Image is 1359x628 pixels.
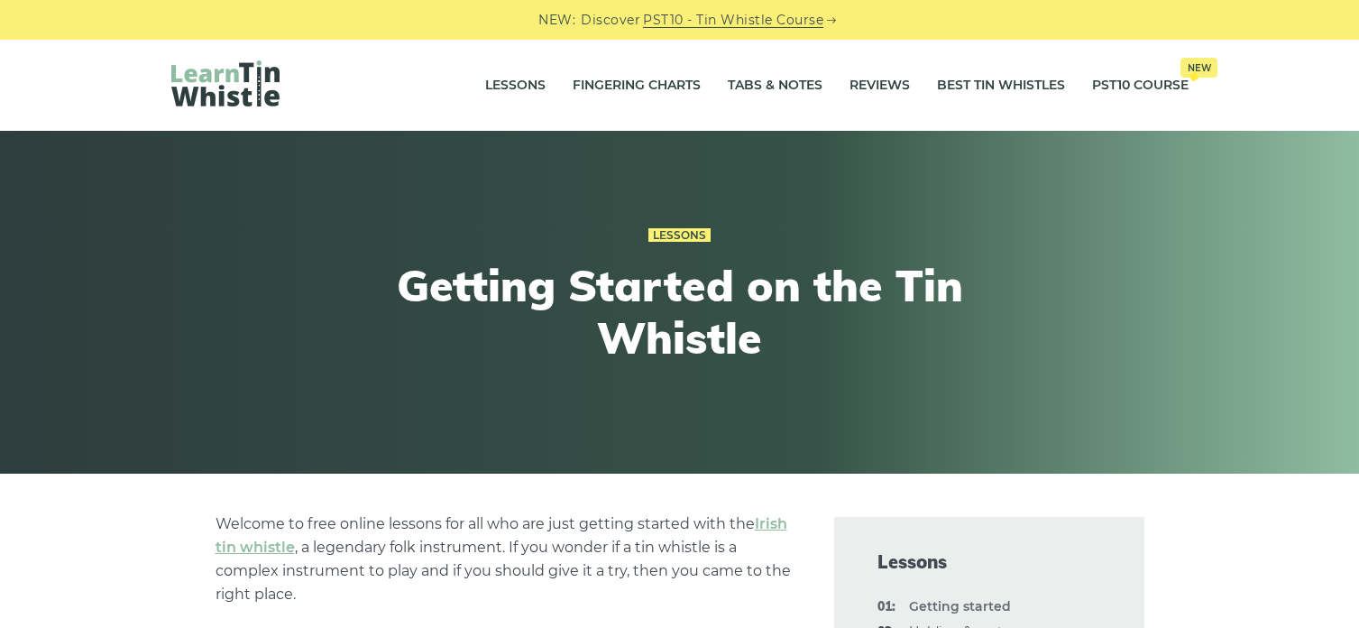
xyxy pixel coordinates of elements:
[728,63,822,108] a: Tabs & Notes
[849,63,910,108] a: Reviews
[573,63,701,108] a: Fingering Charts
[171,60,280,106] img: LearnTinWhistle.com
[648,228,711,243] a: Lessons
[485,63,546,108] a: Lessons
[348,260,1012,364] h1: Getting Started on the Tin Whistle
[909,598,1011,614] strong: Getting started
[937,63,1065,108] a: Best Tin Whistles
[877,596,895,618] span: 01:
[216,513,791,606] p: Welcome to free online lessons for all who are just getting started with the , a legendary folk i...
[1180,58,1217,78] span: New
[877,549,1101,575] span: Lessons
[1092,63,1189,108] a: PST10 CourseNew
